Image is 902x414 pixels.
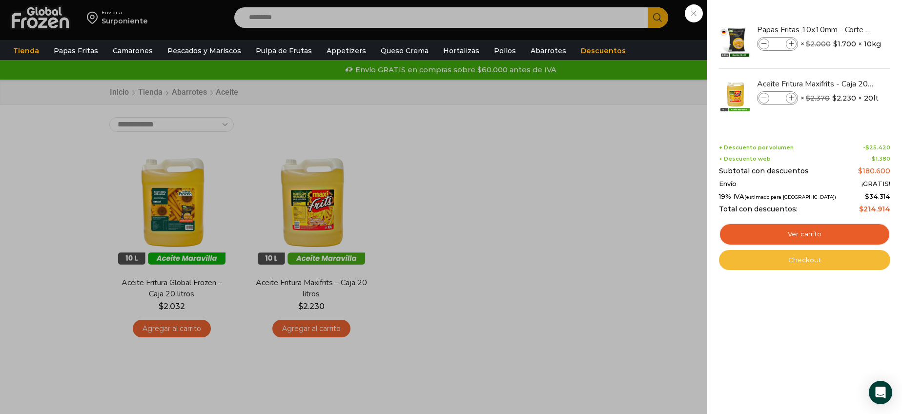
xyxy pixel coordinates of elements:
[869,156,890,162] span: -
[833,39,856,49] bdi: 1.700
[376,41,433,60] a: Queso Crema
[800,91,879,105] span: × × 20lt
[865,144,890,151] bdi: 25.420
[859,205,890,213] bdi: 214.914
[872,155,876,162] span: $
[858,166,890,175] bdi: 180.600
[744,194,836,200] small: (estimado para [GEOGRAPHIC_DATA])
[861,180,890,188] span: ¡GRATIS!
[576,41,631,60] a: Descuentos
[770,39,785,49] input: Product quantity
[108,41,158,60] a: Camarones
[8,41,44,60] a: Tienda
[869,381,892,404] div: Open Intercom Messenger
[806,94,830,103] bdi: 2.370
[832,93,856,103] bdi: 2.230
[806,40,831,48] bdi: 2.000
[770,93,785,103] input: Product quantity
[865,192,869,200] span: $
[865,192,890,200] span: 34.314
[719,223,890,246] a: Ver carrito
[251,41,317,60] a: Pulpa de Frutas
[49,41,103,60] a: Papas Fritas
[719,205,798,213] span: Total con descuentos:
[438,41,484,60] a: Hortalizas
[859,205,863,213] span: $
[526,41,571,60] a: Abarrotes
[719,156,771,162] span: + Descuento web
[757,24,873,35] a: Papas Fritas 10x10mm - Corte Bastón - Caja 10 kg
[858,166,862,175] span: $
[719,180,737,188] span: Envío
[163,41,246,60] a: Pescados y Mariscos
[863,145,890,151] span: -
[865,144,869,151] span: $
[806,40,810,48] span: $
[719,250,890,270] a: Checkout
[757,79,873,89] a: Aceite Fritura Maxifrits - Caja 20 litros
[833,39,838,49] span: $
[489,41,521,60] a: Pollos
[719,167,809,175] span: Subtotal con descuentos
[800,37,881,51] span: × × 10kg
[719,145,794,151] span: + Descuento por volumen
[806,94,810,103] span: $
[832,93,837,103] span: $
[719,193,836,201] span: 19% IVA
[322,41,371,60] a: Appetizers
[872,155,890,162] bdi: 1.380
